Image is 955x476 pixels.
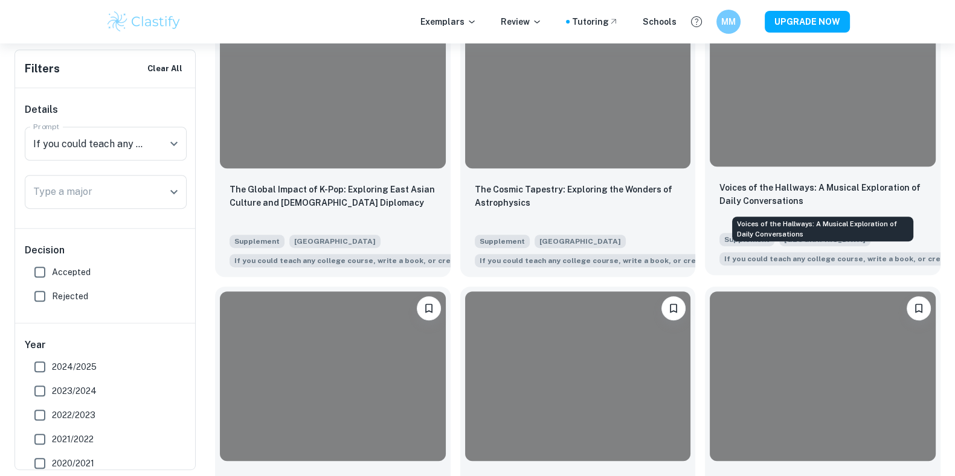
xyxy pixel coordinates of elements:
button: MM [716,10,741,34]
span: Rejected [52,290,88,303]
span: 2021/2022 [52,433,94,446]
button: Open [166,135,182,152]
button: Bookmark [907,296,931,320]
span: [GEOGRAPHIC_DATA] [535,235,626,248]
p: The Global Impact of K-Pop: Exploring East Asian Culture and US Diplomacy [230,183,436,209]
img: Clastify logo [106,10,182,34]
span: [GEOGRAPHIC_DATA] [289,235,381,248]
button: Open [166,183,182,200]
button: Bookmark [661,296,686,320]
span: If you could teach any college course, write a book, or create an original [234,255,503,266]
h6: Year [25,338,187,352]
button: Clear All [144,60,185,78]
span: If you could teach any college course, write a book, or create an original piece of art of any ki... [475,253,753,267]
span: If you could teach any college course, write a book, or create an original piece of art of any ki... [230,253,508,267]
span: Supplement [475,235,530,248]
h6: Filters [25,60,60,77]
button: Bookmark [417,296,441,320]
p: Exemplars [420,15,477,28]
p: Voices of the Hallways: A Musical Exploration of Daily Conversations [719,181,926,208]
h6: Decision [25,243,187,258]
span: Supplement [719,233,774,246]
a: Schools [643,15,677,28]
h6: MM [721,15,735,28]
button: UPGRADE NOW [765,11,850,33]
span: Accepted [52,265,91,279]
span: 2023/2024 [52,384,97,398]
span: If you could teach any college course, write a book, or create an original [480,255,748,266]
div: Voices of the Hallways: A Musical Exploration of Daily Conversations [732,217,913,241]
label: Prompt [33,121,60,132]
span: 2020/2021 [52,457,94,470]
span: 2024/2025 [52,360,97,373]
button: Help and Feedback [686,11,707,32]
p: The Cosmic Tapestry: Exploring the Wonders of Astrophysics [475,183,681,209]
p: Review [501,15,542,28]
a: Tutoring [572,15,619,28]
span: 2022/2023 [52,408,95,422]
span: Supplement [230,235,285,248]
h6: Details [25,103,187,117]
